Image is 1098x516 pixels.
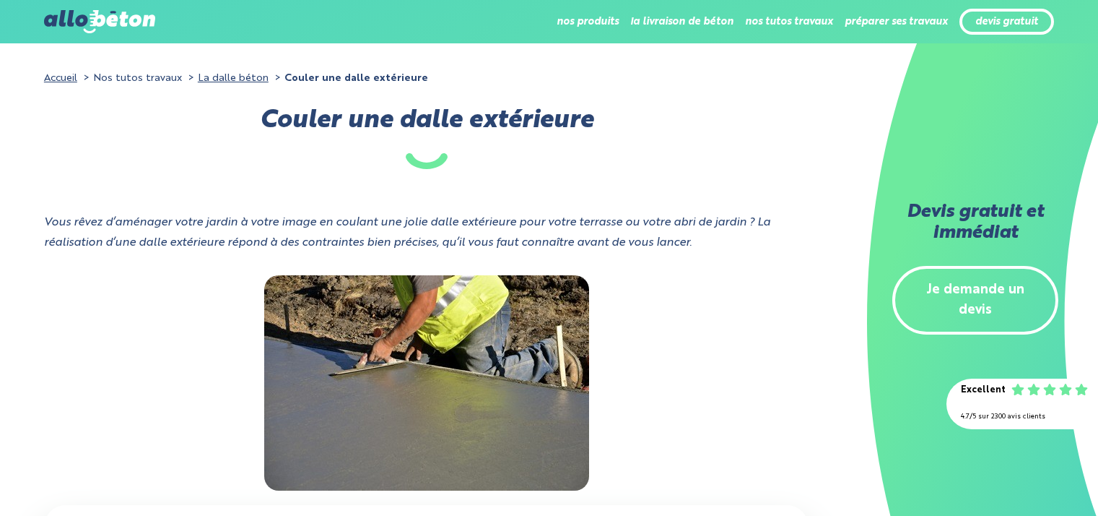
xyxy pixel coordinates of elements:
a: Je demande un devis [892,266,1058,335]
li: préparer ses travaux [845,4,948,39]
div: 4.7/5 sur 2300 avis clients [961,407,1084,428]
img: allobéton [44,10,155,33]
h1: Couler une dalle extérieure [44,111,809,169]
div: Excellent [961,380,1006,401]
a: La dalle béton [198,73,269,83]
img: Photo dalle extérieure [264,275,589,491]
h2: Devis gratuit et immédiat [892,202,1058,244]
li: Couler une dalle extérieure [271,68,428,89]
li: Nos tutos travaux [80,68,182,89]
a: Accueil [44,73,77,83]
li: la livraison de béton [630,4,733,39]
a: devis gratuit [975,16,1038,28]
li: nos tutos travaux [745,4,833,39]
i: Vous rêvez d’aménager votre jardin à votre image en coulant une jolie dalle extérieure pour votre... [44,217,770,249]
li: nos produits [557,4,619,39]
